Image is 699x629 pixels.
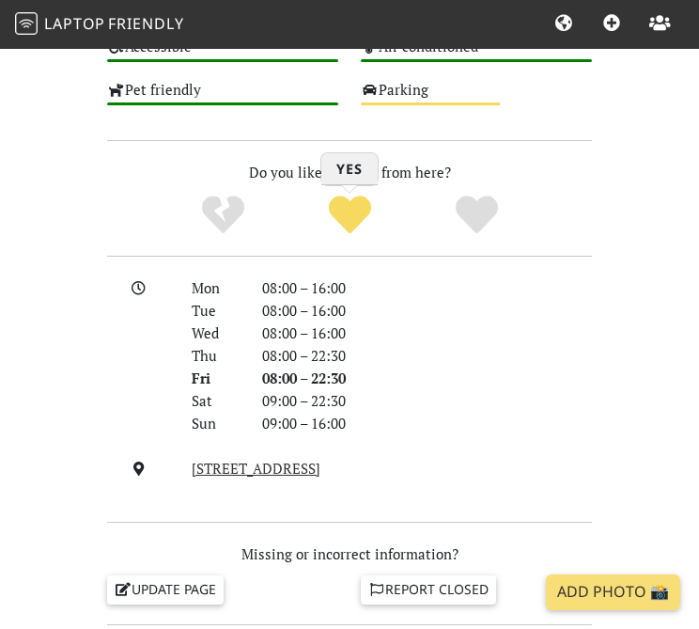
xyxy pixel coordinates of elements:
[349,34,603,77] div: Air conditioned
[251,276,603,299] div: 08:00 – 16:00
[251,344,603,367] div: 08:00 – 22:30
[15,8,184,41] a: LaptopFriendly LaptopFriendly
[180,322,251,344] div: Wed
[251,389,603,412] div: 09:00 – 22:30
[180,299,251,322] div: Tue
[251,367,603,389] div: 08:00 – 22:30
[44,13,105,34] span: Laptop
[251,412,603,434] div: 09:00 – 16:00
[180,367,251,389] div: Fri
[180,276,251,299] div: Mon
[192,459,320,478] a: [STREET_ADDRESS]
[180,412,251,434] div: Sun
[321,153,378,185] h3: Yes
[107,161,592,183] p: Do you like working from here?
[15,12,38,35] img: LaptopFriendly
[180,389,251,412] div: Sat
[180,344,251,367] div: Thu
[96,34,349,77] div: Accessible
[96,77,349,120] div: Pet friendly
[108,13,183,34] span: Friendly
[251,299,603,322] div: 08:00 – 16:00
[287,194,413,236] div: Yes
[413,194,540,236] div: Definitely!
[251,322,603,344] div: 08:00 – 16:00
[349,77,603,120] div: Parking
[160,194,287,236] div: No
